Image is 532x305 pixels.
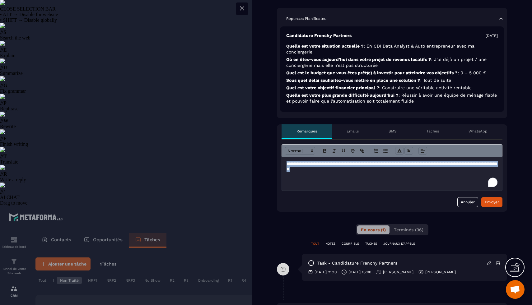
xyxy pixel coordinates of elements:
p: [PERSON_NAME] [383,270,413,275]
p: [DATE] 16:00 [348,270,371,275]
button: Terminés (36) [390,225,427,234]
span: Terminés (36) [394,227,423,232]
p: COURRIELS [342,242,359,246]
p: [PERSON_NAME] [425,270,456,275]
p: JOURNAUX D'APPELS [383,242,415,246]
span: En cours (1) [361,227,386,232]
button: En cours (1) [357,225,390,234]
div: Ouvrir le chat [506,280,525,299]
p: TOUT [311,242,319,246]
p: TÂCHES [365,242,377,246]
p: task - Candidature Frenchy Partners [317,260,397,266]
p: NOTES [325,242,335,246]
p: [DATE] 21:10 [315,270,337,275]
